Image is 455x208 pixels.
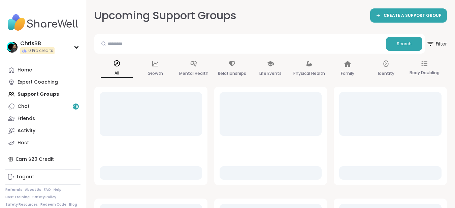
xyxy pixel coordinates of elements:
[28,48,53,54] span: 0 Pro credits
[18,79,58,86] div: Expert Coaching
[259,69,282,78] p: Life Events
[5,11,80,34] img: ShareWell Nav Logo
[5,100,80,113] a: Chat48
[5,195,30,200] a: Host Training
[5,171,80,183] a: Logout
[5,187,22,192] a: Referrals
[73,104,78,110] span: 48
[32,195,56,200] a: Safety Policy
[94,8,236,23] h2: Upcoming Support Groups
[5,153,80,165] div: Earn $20 Credit
[426,36,447,52] span: Filter
[101,69,133,78] p: All
[179,69,208,78] p: Mental Health
[370,8,447,23] a: CREATE A SUPPORT GROUP
[17,174,34,180] div: Logout
[5,64,80,76] a: Home
[7,42,18,53] img: ChrisBB
[25,187,41,192] a: About Us
[40,202,66,207] a: Redeem Code
[397,41,412,47] span: Search
[218,69,246,78] p: Relationships
[5,137,80,149] a: Host
[18,67,32,73] div: Home
[69,202,77,207] a: Blog
[44,187,51,192] a: FAQ
[410,69,440,77] p: Body Doubling
[341,69,354,78] p: Family
[384,13,442,19] span: CREATE A SUPPORT GROUP
[5,202,38,207] a: Safety Resources
[5,113,80,125] a: Friends
[54,187,62,192] a: Help
[378,69,394,78] p: Identity
[20,40,55,47] div: ChrisBB
[386,37,422,51] button: Search
[426,34,447,54] button: Filter
[18,115,35,122] div: Friends
[148,69,163,78] p: Growth
[18,127,35,134] div: Activity
[18,140,29,146] div: Host
[5,125,80,137] a: Activity
[18,103,30,110] div: Chat
[293,69,325,78] p: Physical Health
[5,76,80,88] a: Expert Coaching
